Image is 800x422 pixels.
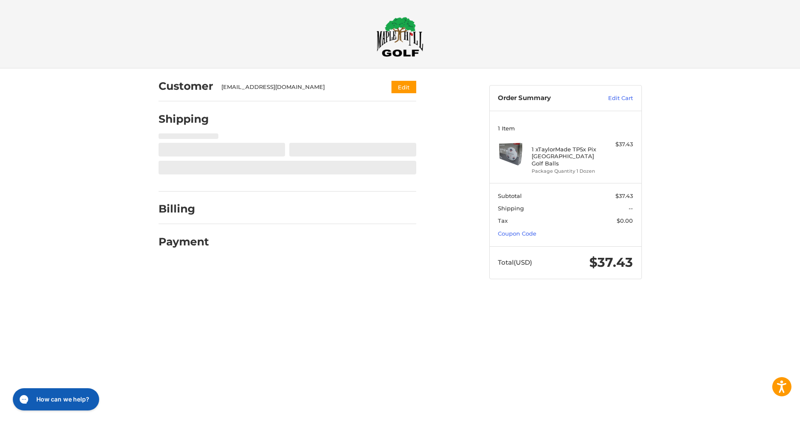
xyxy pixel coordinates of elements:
span: Subtotal [498,192,522,199]
h2: Payment [159,235,209,248]
span: $37.43 [615,192,633,199]
h4: 1 x TaylorMade TP5x Pix [GEOGRAPHIC_DATA] Golf Balls [532,146,597,167]
button: Edit [391,81,416,93]
h2: Customer [159,80,213,93]
a: Edit Cart [590,94,633,103]
h2: Shipping [159,112,209,126]
span: -- [629,205,633,212]
iframe: Gorgias live chat messenger [9,385,102,413]
span: Total (USD) [498,258,532,266]
h2: Billing [159,202,209,215]
div: $37.43 [599,140,633,149]
img: Maple Hill Golf [376,17,424,57]
span: $37.43 [589,254,633,270]
div: [EMAIL_ADDRESS][DOMAIN_NAME] [221,83,375,91]
span: Tax [498,217,508,224]
span: $0.00 [617,217,633,224]
h3: Order Summary [498,94,590,103]
span: Shipping [498,205,524,212]
h3: 1 Item [498,125,633,132]
li: Package Quantity 1 Dozen [532,168,597,175]
a: Coupon Code [498,230,536,237]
